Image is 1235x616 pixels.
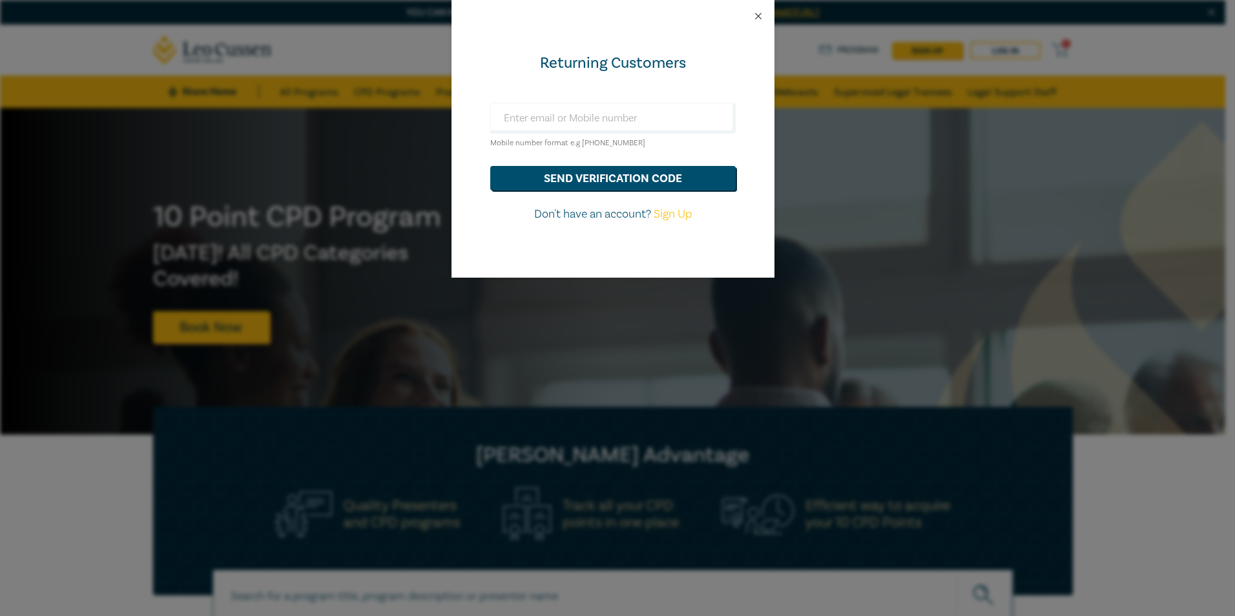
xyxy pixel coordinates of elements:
[490,138,645,148] small: Mobile number format e.g [PHONE_NUMBER]
[654,207,692,221] a: Sign Up
[490,103,736,134] input: Enter email or Mobile number
[490,53,736,74] div: Returning Customers
[752,10,764,22] button: Close
[490,166,736,190] button: send verification code
[490,206,736,223] p: Don't have an account?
